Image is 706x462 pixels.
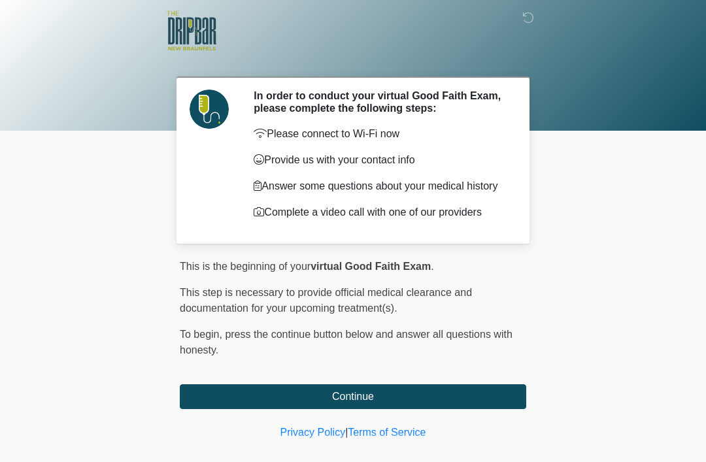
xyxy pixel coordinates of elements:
img: Agent Avatar [190,90,229,129]
img: The DRIPBaR - New Braunfels Logo [167,10,216,52]
a: Privacy Policy [280,427,346,438]
p: Complete a video call with one of our providers [254,205,507,220]
a: Terms of Service [348,427,426,438]
button: Continue [180,384,526,409]
strong: virtual Good Faith Exam [311,261,431,272]
span: To begin, [180,329,225,340]
span: press the continue button below and answer all questions with honesty. [180,329,513,355]
p: Please connect to Wi-Fi now [254,126,507,142]
a: | [345,427,348,438]
span: This is the beginning of your [180,261,311,272]
span: . [431,261,433,272]
span: This step is necessary to provide official medical clearance and documentation for your upcoming ... [180,287,472,314]
p: Provide us with your contact info [254,152,507,168]
h2: In order to conduct your virtual Good Faith Exam, please complete the following steps: [254,90,507,114]
p: Answer some questions about your medical history [254,178,507,194]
